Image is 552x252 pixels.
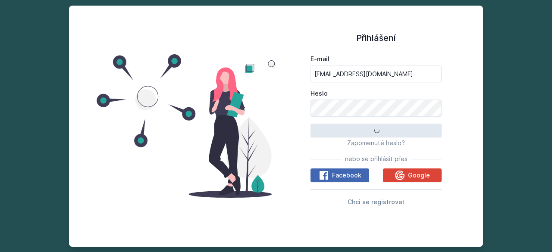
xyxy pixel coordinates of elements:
button: Přihlásit se [310,124,442,137]
span: nebo se přihlásit přes [345,155,408,163]
label: E-mail [310,55,442,63]
span: Zapomenuté heslo? [347,139,405,146]
button: Google [383,168,442,182]
span: Google [408,171,430,180]
input: Tvoje e-mailová adresa [310,65,442,82]
button: Chci se registrovat [348,196,405,207]
h1: Přihlášení [310,31,442,44]
span: Chci se registrovat [348,198,405,205]
span: Facebook [332,171,361,180]
button: Facebook [310,168,369,182]
label: Heslo [310,89,442,98]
